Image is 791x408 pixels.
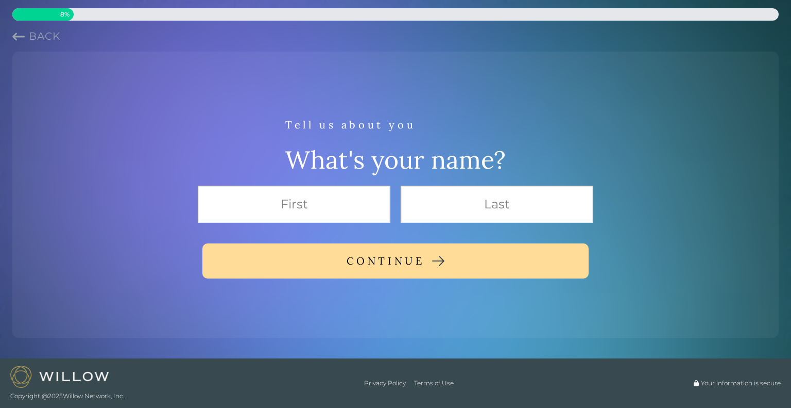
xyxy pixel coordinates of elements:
a: Terms of Use [414,379,454,387]
div: CONTINUE [347,252,425,270]
div: Tell us about you [285,116,506,134]
span: Back [29,30,60,42]
input: Last [401,186,593,223]
input: First [198,186,390,223]
span: 8 % [12,10,70,19]
div: What's your name? [285,144,506,175]
span: Your information is secure [701,379,781,387]
button: Previous question [12,29,60,43]
span: Copyright @ 2025 Willow Network, Inc. [10,392,124,400]
button: CONTINUE [202,243,589,279]
img: Willow logo [10,366,109,387]
div: 8% complete [12,8,74,21]
a: Privacy Policy [364,379,406,387]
